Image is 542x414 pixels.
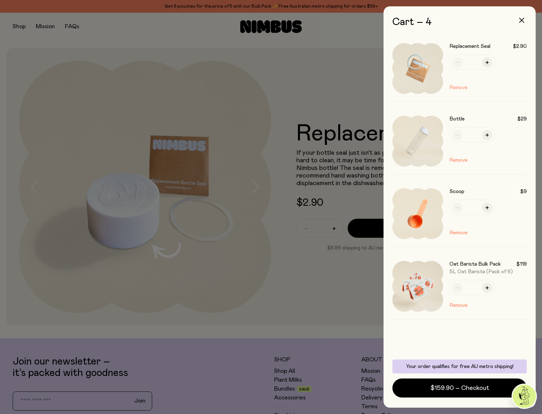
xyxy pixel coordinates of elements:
h2: Cart – 4 [392,16,527,28]
h3: Oat Barista Bulk Pack [449,261,501,267]
h3: Scoop [449,188,464,195]
h3: Bottle [449,116,465,122]
button: $159.90 – Checkout [392,378,527,398]
button: Remove [449,156,468,164]
span: $159.90 – Checkout [430,384,489,392]
img: agent [513,385,536,408]
button: Remove [449,84,468,91]
span: $119 [516,261,527,267]
span: 5L Oat Barista (Pack of 6) [449,269,513,274]
h3: Replacement Seal [449,43,490,49]
button: Remove [449,301,468,309]
span: $29 [517,116,527,122]
span: $9 [520,188,527,195]
p: Your order qualifies for free AU metro shipping! [396,363,523,370]
button: Remove [449,229,468,236]
span: $2.90 [513,43,527,49]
